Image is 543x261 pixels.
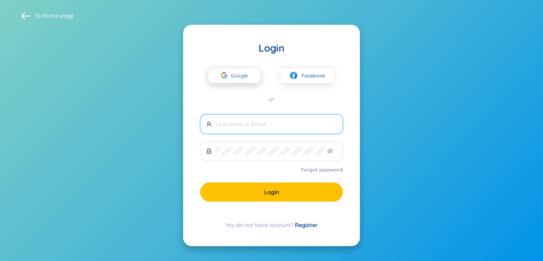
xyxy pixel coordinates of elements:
[206,121,212,127] span: user
[327,148,333,154] span: eye-invisible
[200,221,343,229] div: You do not have account?
[302,72,325,80] span: Facebook
[301,166,343,173] a: Forgot password
[200,42,343,54] div: Login
[289,71,298,80] img: facebook
[231,68,251,83] span: Google
[200,182,343,202] button: Login
[281,67,334,84] button: facebookFacebook
[206,148,212,154] span: lock
[216,120,337,128] input: Username or Email
[295,221,318,228] a: Register
[264,188,279,196] span: Login
[200,95,343,103] div: or
[42,12,74,19] a: Home page
[35,12,74,19] span: To
[208,68,261,83] button: Google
